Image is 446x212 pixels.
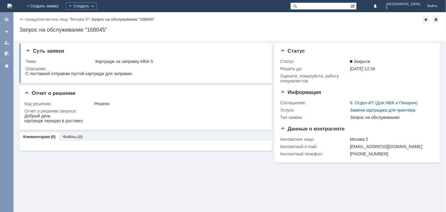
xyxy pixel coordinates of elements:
span: Информация [280,89,321,95]
a: Создать заявку [2,27,12,36]
a: Мои согласования [2,49,12,58]
a: Файлы [63,134,77,139]
div: Запрос на обслуживание [350,115,431,120]
div: Тема: [26,59,94,64]
div: (0) [51,134,56,139]
div: Создать [66,2,97,10]
div: Добавить в избранное [422,16,430,23]
div: [PHONE_NUMBER] [350,151,431,156]
div: Отчет о решении запроса: [24,109,264,113]
a: Контактное лицо "Москва 5" [37,17,89,22]
div: Код решения: [24,101,93,106]
div: Москва 5 [350,137,431,142]
div: Решить до: [280,66,349,71]
a: Комментарии [23,134,50,139]
a: 9. Отдел-ИТ (Для МБК и Пекарни) [350,100,418,105]
span: Отчет о решении [24,90,75,96]
div: / [37,17,91,22]
div: Соглашение: [280,100,349,105]
span: Расширенный поиск [350,3,356,9]
span: [DATE] 12:26 [350,66,375,71]
span: Суть заявки [26,48,64,54]
img: logo [7,4,12,9]
div: Решено [94,101,263,106]
span: 5 [386,6,420,10]
div: Контактное лицо: [280,137,349,142]
span: Закрыта [350,59,370,64]
div: Запрос на обслуживание "168045" [91,17,154,22]
div: Статус: [280,59,349,64]
div: Услуга: [280,108,349,113]
div: Сделать домашней страницей [432,16,440,23]
div: Картридж на заправку МБК-5 [95,59,263,64]
div: | [36,17,37,21]
a: Замена картриджа для принтера [350,108,415,113]
div: Тип заявки: [280,115,349,120]
div: Контактный телефон: [280,151,349,156]
div: Контактный e-mail: [280,144,349,149]
div: Запрос на обслуживание "168045" [19,27,440,33]
a: Назад [25,17,36,22]
div: (0) [78,134,83,139]
span: Данные о контрагенте [280,126,345,132]
a: Перейти на домашнюю страницу [7,4,12,9]
div: Описание: [26,66,264,71]
a: Мои заявки [2,38,12,47]
div: Oцените, пожалуйста, работу специалистов: [280,74,349,83]
span: Статус [280,48,305,54]
span: [GEOGRAPHIC_DATA] [386,2,420,6]
div: [EMAIL_ADDRESS][DOMAIN_NAME] [350,144,431,149]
